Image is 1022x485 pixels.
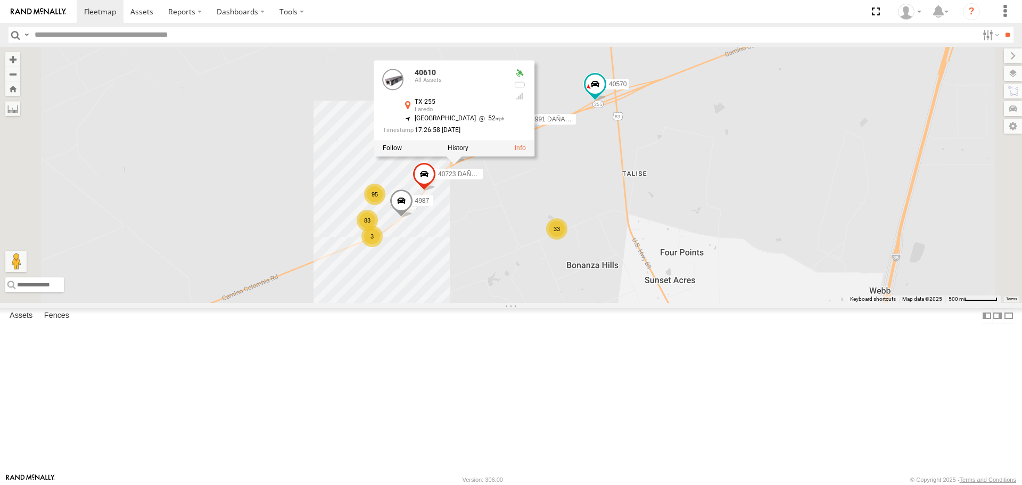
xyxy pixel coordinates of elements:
span: Map data ©2025 [902,296,942,302]
div: Version: 306.00 [463,476,503,483]
span: [GEOGRAPHIC_DATA] [415,115,476,122]
label: View Asset History [448,145,468,152]
label: Dock Summary Table to the Left [982,308,992,324]
img: rand-logo.svg [11,8,66,15]
div: Date/time of location update [383,127,505,134]
a: Visit our Website [6,474,55,485]
a: 40610 [415,69,436,77]
label: Map Settings [1004,119,1022,134]
div: Valid GPS Fix [513,69,526,78]
button: Zoom in [5,52,20,67]
span: 40570 [609,80,627,88]
span: 52 [476,115,505,122]
label: Realtime tracking of Asset [383,145,402,152]
div: No battery health information received from this device. [513,81,526,89]
div: 83 [357,210,378,231]
label: Assets [4,309,38,324]
i: ? [963,3,980,20]
label: Search Filter Options [978,27,1001,43]
a: View Asset Details [515,145,526,152]
div: 33 [546,218,567,240]
div: All Assets [415,77,505,84]
label: Dock Summary Table to the Right [992,308,1003,324]
div: 3 [361,226,383,247]
label: Fences [39,309,75,324]
span: 500 m [949,296,964,302]
span: 40723 DAÑADO [438,170,485,178]
div: © Copyright 2025 - [910,476,1016,483]
button: Drag Pegman onto the map to open Street View [5,251,27,272]
div: 95 [364,184,385,205]
button: Map Scale: 500 m per 59 pixels [945,295,1001,303]
label: Hide Summary Table [1003,308,1014,324]
a: View Asset Details [383,69,404,91]
div: TX-255 [415,99,505,106]
button: Zoom Home [5,81,20,96]
div: Caseta Laredo TX [894,4,925,20]
div: Last Event GSM Signal Strength [513,92,526,101]
button: Zoom out [5,67,20,81]
label: Measure [5,101,20,116]
a: Terms (opens in new tab) [1006,297,1017,301]
button: Keyboard shortcuts [850,295,896,303]
span: 4991 DAÑADO [531,116,574,123]
a: Terms and Conditions [960,476,1016,483]
span: 4987 [415,197,430,204]
div: Laredo [415,107,505,113]
label: Search Query [22,27,31,43]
